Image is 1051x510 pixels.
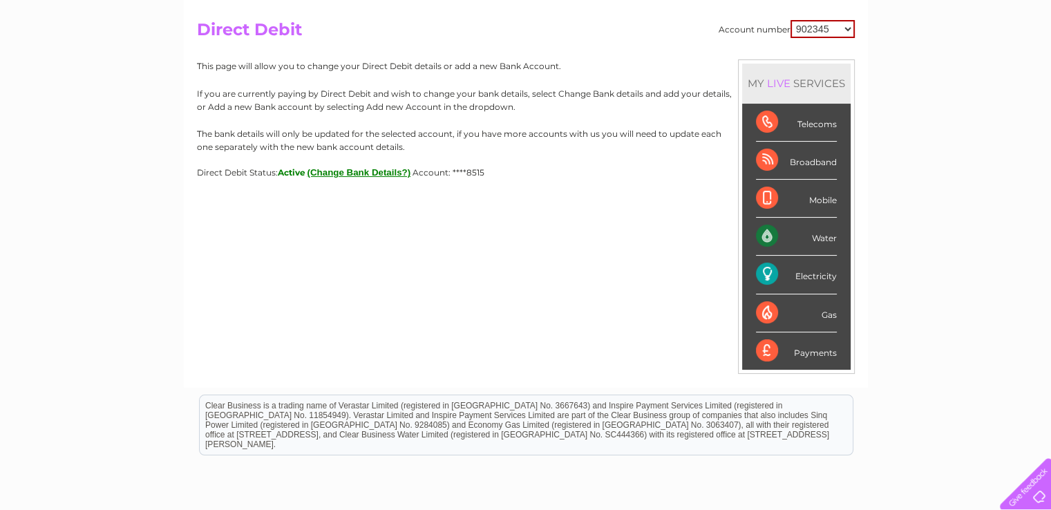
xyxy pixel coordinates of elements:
img: logo.png [37,36,107,78]
a: Energy [842,59,873,69]
div: Broadband [756,142,837,180]
a: Contact [959,59,993,69]
div: LIVE [764,77,793,90]
div: Payments [756,332,837,370]
div: Gas [756,294,837,332]
h2: Direct Debit [197,20,855,46]
a: Blog [931,59,951,69]
div: Mobile [756,180,837,218]
div: Clear Business is a trading name of Verastar Limited (registered in [GEOGRAPHIC_DATA] No. 3667643... [200,8,853,67]
div: Water [756,218,837,256]
div: Telecoms [756,104,837,142]
span: Active [278,167,305,178]
a: Log out [1005,59,1038,69]
a: Telecoms [881,59,922,69]
div: Electricity [756,256,837,294]
div: MY SERVICES [742,64,851,103]
button: (Change Bank Details?) [307,167,411,178]
p: The bank details will only be updated for the selected account, if you have more accounts with us... [197,127,855,153]
a: 0333 014 3131 [790,7,886,24]
p: If you are currently paying by Direct Debit and wish to change your bank details, select Change B... [197,87,855,113]
p: This page will allow you to change your Direct Debit details or add a new Bank Account. [197,59,855,73]
div: Direct Debit Status: [197,167,855,178]
div: Account number [719,20,855,38]
a: Water [808,59,834,69]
